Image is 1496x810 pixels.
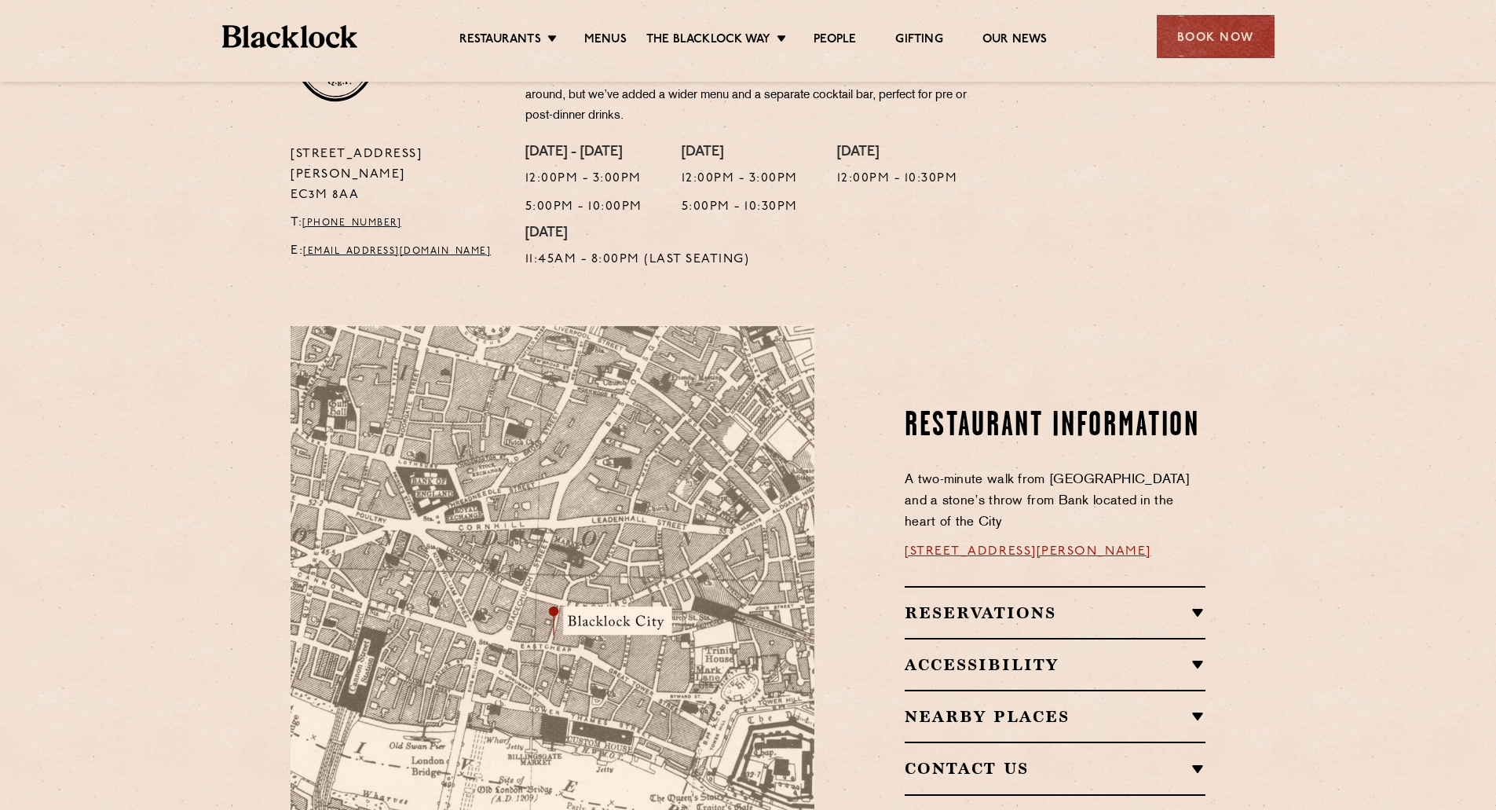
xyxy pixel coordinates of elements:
[682,197,798,218] p: 5:00pm - 10:30pm
[837,169,958,189] p: 12:00pm - 10:30pm
[837,145,958,162] h4: [DATE]
[1157,15,1275,58] div: Book Now
[646,32,770,49] a: The Blacklock Way
[525,225,750,243] h4: [DATE]
[905,545,1151,558] a: [STREET_ADDRESS][PERSON_NAME]
[459,32,541,49] a: Restaurants
[982,32,1048,49] a: Our News
[905,707,1205,726] h2: Nearby Places
[905,603,1205,622] h2: Reservations
[222,25,358,48] img: BL_Textured_Logo-footer-cropped.svg
[525,169,642,189] p: 12:00pm - 3:00pm
[905,759,1205,778] h2: Contact Us
[525,145,642,162] h4: [DATE] - [DATE]
[682,169,798,189] p: 12:00pm - 3:00pm
[525,197,642,218] p: 5:00pm - 10:00pm
[682,145,798,162] h4: [DATE]
[291,145,502,206] p: [STREET_ADDRESS][PERSON_NAME] EC3M 8AA
[905,407,1205,446] h2: Restaurant Information
[814,32,856,49] a: People
[525,250,750,270] p: 11:45am - 8:00pm (Last Seating)
[302,218,401,228] a: [PHONE_NUMBER]
[291,213,502,233] p: T:
[291,241,502,262] p: E:
[895,32,942,49] a: Gifting
[905,470,1205,533] p: A two-minute walk from [GEOGRAPHIC_DATA] and a stone’s throw from Bank located in the heart of th...
[905,655,1205,674] h2: Accessibility
[303,247,491,256] a: [EMAIL_ADDRESS][DOMAIN_NAME]
[584,32,627,49] a: Menus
